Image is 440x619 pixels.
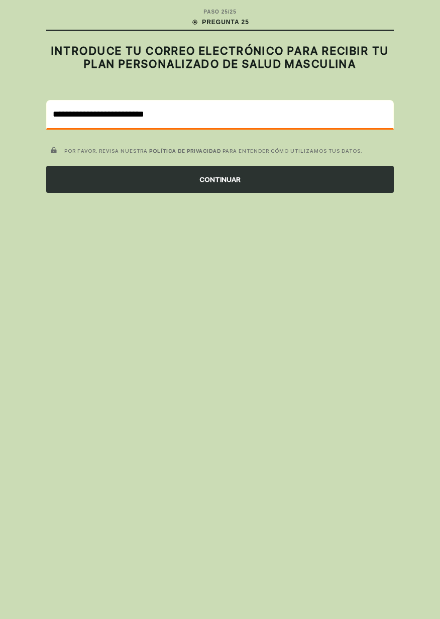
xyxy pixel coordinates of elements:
div: CONTINUAR [46,166,394,193]
span: POR FAVOR, REVISA NUESTRA PARA ENTENDER CÓMO UTILIZAMOS TUS DATOS. [64,148,363,154]
div: PREGUNTA 25 [191,18,249,27]
a: POLÍTICA DE PRIVACIDAD [149,148,221,154]
h2: INTRODUCE TU CORREO ELECTRÓNICO PARA RECIBIR TU PLAN PERSONALIZADO DE SALUD MASCULINA [46,44,394,71]
div: PASO 25 / 25 [203,8,236,16]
